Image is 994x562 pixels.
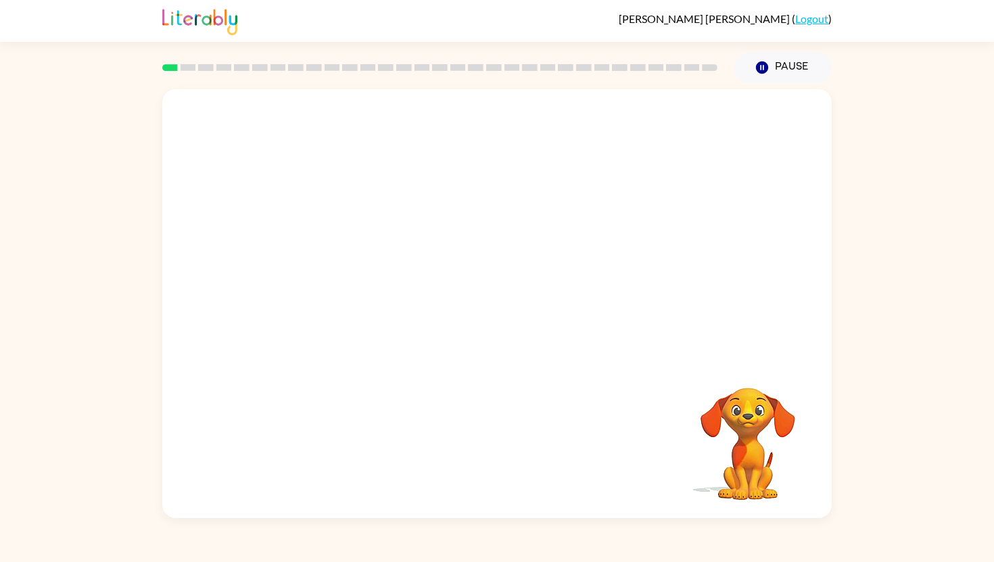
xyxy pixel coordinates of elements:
a: Logout [795,12,828,25]
div: ( ) [619,12,832,25]
span: [PERSON_NAME] [PERSON_NAME] [619,12,792,25]
img: Literably [162,5,237,35]
video: Your browser must support playing .mp4 files to use Literably. Please try using another browser. [680,367,815,502]
button: Pause [734,52,832,83]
